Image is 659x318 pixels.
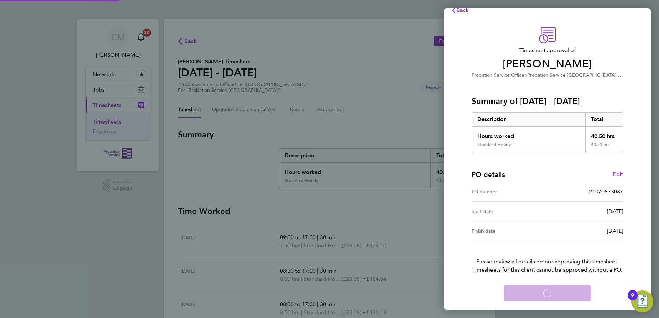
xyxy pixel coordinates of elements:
[472,96,623,107] h3: Summary of [DATE] - [DATE]
[444,3,476,17] button: Back
[547,227,623,235] div: [DATE]
[612,170,623,179] a: Edit
[472,127,585,142] div: Hours worked
[456,7,469,13] span: Back
[472,72,526,78] span: Probation Service Officer
[585,127,623,142] div: 40.50 hrs
[527,72,616,78] span: Probation Service [GEOGRAPHIC_DATA]
[631,290,653,312] button: Open Resource Center, 9 new notifications
[463,241,631,274] p: Please review all details before approving this timesheet.
[472,57,623,71] span: [PERSON_NAME]
[472,207,547,215] div: Start date
[589,188,623,195] span: 21070833037
[472,188,547,196] div: PO number
[585,142,623,153] div: 40.50 hrs
[472,112,623,153] div: Summary of 22 - 28 Sep 2025
[472,46,623,54] span: Timesheet approval of
[547,207,623,215] div: [DATE]
[472,227,547,235] div: Finish date
[477,142,511,147] div: Standard Hourly
[526,72,527,78] span: ·
[612,171,623,178] span: Edit
[585,113,623,126] div: Total
[472,113,585,126] div: Description
[616,72,623,78] span: ·
[472,170,505,179] h4: PO details
[463,266,631,274] span: Timesheets for this client cannot be approved without a PO.
[631,295,634,304] div: 9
